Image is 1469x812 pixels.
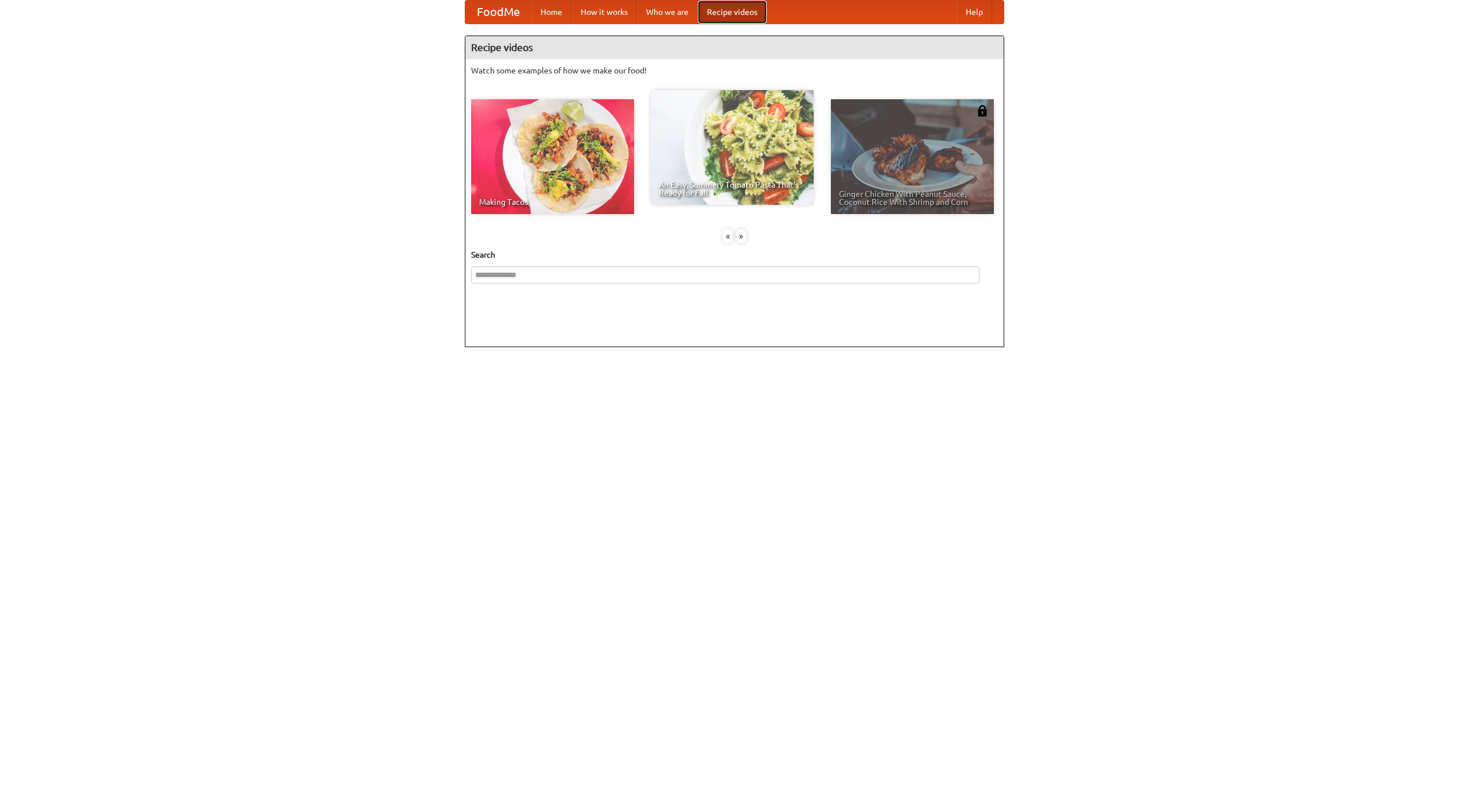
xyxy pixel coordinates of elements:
a: Home [531,1,572,24]
span: An Easy, Summery Tomato Pasta That's Ready for Fall [659,181,806,197]
span: Making Tacos [479,198,626,206]
a: How it works [572,1,637,24]
a: FoodMe [465,1,531,24]
h5: Search [471,249,998,261]
a: Who we are [637,1,698,24]
p: Watch some examples of how we make our food! [471,65,998,76]
div: « [722,229,733,243]
a: Recipe videos [698,1,767,24]
a: Making Tacos [471,99,634,214]
h4: Recipe videos [465,36,1004,59]
a: An Easy, Summery Tomato Pasta That's Ready for Fall [651,90,814,205]
a: Help [957,1,992,24]
div: » [736,229,747,243]
img: 483408.png [977,105,988,116]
